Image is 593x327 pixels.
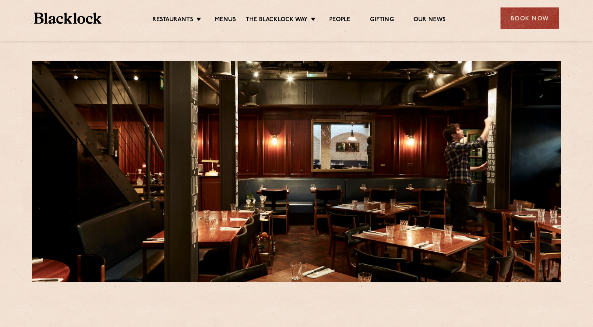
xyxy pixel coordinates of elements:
[246,16,308,25] a: The Blacklock Way
[34,13,102,24] img: BL_Textured_Logo-footer-cropped.svg
[370,16,394,25] a: Gifting
[501,7,559,29] div: Book Now
[413,16,446,25] a: Our News
[329,16,350,25] a: People
[152,16,193,25] a: Restaurants
[215,16,236,25] a: Menus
